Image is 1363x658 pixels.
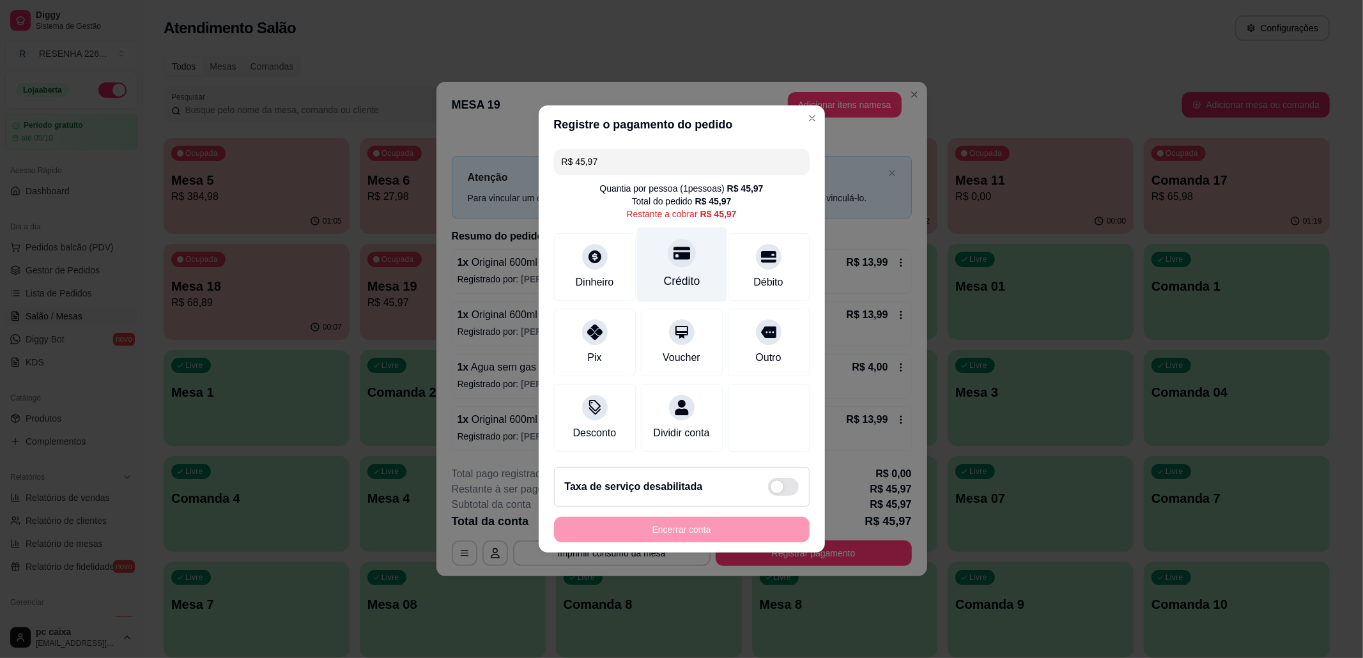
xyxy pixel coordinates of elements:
header: Registre o pagamento do pedido [539,105,825,144]
div: Quantia por pessoa ( 1 pessoas) [599,182,763,195]
div: Dinheiro [576,275,614,290]
div: R$ 45,97 [695,195,732,208]
div: Restante a cobrar [626,208,736,220]
div: Voucher [663,350,700,365]
div: R$ 45,97 [727,182,764,195]
button: Close [802,108,822,128]
div: Dividir conta [653,425,709,441]
div: Desconto [573,425,617,441]
h2: Taxa de serviço desabilitada [565,479,703,494]
div: Pix [587,350,601,365]
div: R$ 45,97 [700,208,737,220]
div: Débito [753,275,783,290]
input: Ex.: hambúrguer de cordeiro [562,149,802,174]
div: Outro [755,350,781,365]
div: Total do pedido [632,195,732,208]
div: Crédito [663,273,700,289]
